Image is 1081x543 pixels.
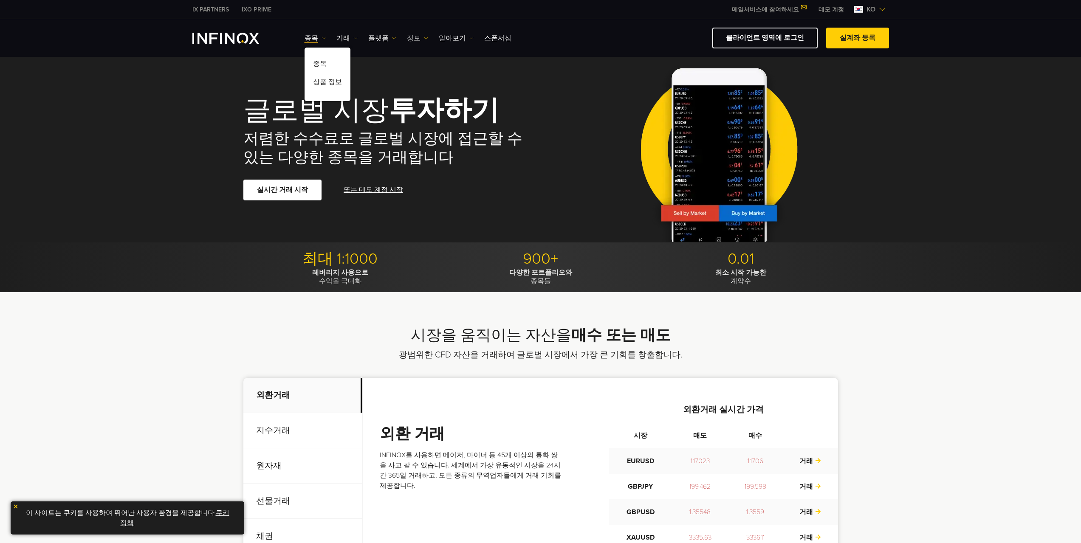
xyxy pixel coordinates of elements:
[243,378,362,413] p: 외환거래
[644,268,838,285] p: 계약수
[609,499,672,525] td: GBPUSD
[380,450,563,491] p: INFINOX를 사용하면 메이저, 마이너 등 45개 이상의 통화 쌍을 사고 팔 수 있습니다. 세계에서 가장 유동적인 시장을 24시간 365일 거래하고, 모든 종류의 무역업자들...
[439,33,474,43] a: 알아보기
[243,448,362,484] p: 원자재
[571,326,671,344] strong: 매수 또는 매도
[243,250,437,268] p: 최대 1:1000
[243,484,362,519] p: 선물거래
[380,425,445,443] strong: 외환 거래
[672,448,728,474] td: 1.17023
[407,33,428,43] a: 정보
[509,268,572,277] strong: 다양한 포트폴리오와
[812,5,850,14] a: INFINOX MENU
[672,423,728,448] th: 매도
[243,268,437,285] p: 수익을 극대화
[305,33,326,43] a: 종목
[725,6,812,13] a: 메일서비스에 참여하세요
[343,180,404,200] a: 또는 데모 계정 시작
[728,423,783,448] th: 매수
[728,499,783,525] td: 1.3559
[336,33,358,43] a: 거래
[799,533,821,542] a: 거래
[443,268,638,285] p: 종목들
[305,56,350,74] a: 종목
[826,28,889,48] a: 실계좌 등록
[672,474,728,499] td: 199.462
[192,33,279,44] a: INFINOX Logo
[799,508,821,516] a: 거래
[243,326,838,345] h2: 시장을 움직이는 자산을
[609,448,672,474] td: EURUSD
[368,33,396,43] a: 플랫폼
[312,268,368,277] strong: 레버리지 사용으로
[344,349,737,361] p: 광범위한 CFD 자산을 거래하여 글로벌 시장에서 가장 큰 기회를 창출합니다.
[683,405,764,415] strong: 외환거래 실시간 가격
[609,423,672,448] th: 시장
[863,4,879,14] span: ko
[235,5,278,14] a: INFINOX
[644,250,838,268] p: 0.01
[15,506,240,530] p: 이 사이트는 쿠키를 사용하여 뛰어난 사용자 환경을 제공합니다. .
[13,504,19,509] img: yellow close icon
[186,5,235,14] a: INFINOX
[243,180,322,200] a: 실시간 거래 시작
[715,268,766,277] strong: 최소 시작 가능한
[443,250,638,268] p: 900+
[728,448,783,474] td: 1.1706
[672,499,728,525] td: 1.35548
[305,74,350,93] a: 상품 정보
[728,474,783,499] td: 199.598
[712,28,818,48] a: 클라이언트 영역에 로그인
[799,482,821,491] a: 거래
[799,457,821,465] a: 거래
[484,33,511,43] a: 스폰서십
[243,129,529,167] h2: 저렴한 수수료로 글로벌 시장에 접근할 수 있는 다양한 종목을 거래합니다
[389,94,499,127] strong: 투자하기
[609,474,672,499] td: GBPJPY
[243,413,362,448] p: 지수거래
[243,96,529,125] h1: 글로벌 시장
